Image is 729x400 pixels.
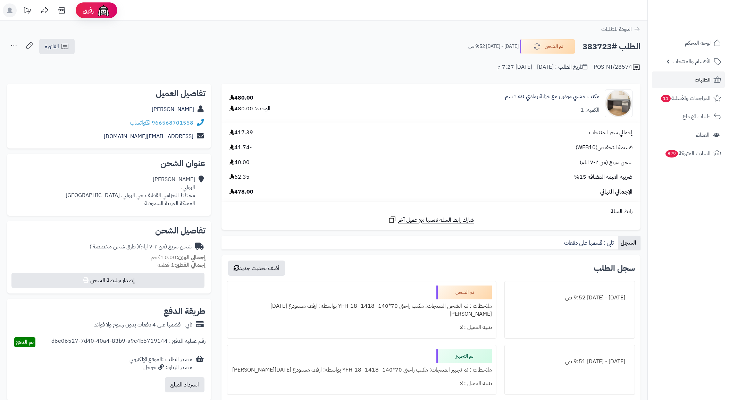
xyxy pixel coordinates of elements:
a: العودة للطلبات [601,25,640,33]
div: 480.00 [229,94,253,102]
div: مصدر الزيارة: جوجل [129,364,192,372]
div: شحن سريع (من ٢-٧ ايام) [90,243,192,251]
span: ضريبة القيمة المضافة 15% [574,173,632,181]
h2: عنوان الشحن [12,159,206,168]
div: [DATE] - [DATE] 9:52 ص [509,291,630,305]
div: تنبيه العميل : لا [232,321,492,334]
div: ملاحظات : تم تجهيز المنتجات: مكتب راحتي 70*140 -YFH-18- 1418 بواسطة: ارفف مستودع [DATE][PERSON_NAME] [232,363,492,377]
button: أضف تحديث جديد [228,261,285,276]
strong: إجمالي القطع: [174,261,206,269]
a: الطلبات [652,71,725,88]
h2: تفاصيل الشحن [12,227,206,235]
button: تم الشحن [520,39,575,54]
img: ai-face.png [97,3,110,17]
a: تابي : قسمها على دفعات [561,236,618,250]
a: العملاء [652,127,725,143]
h2: الطلب #383723 [583,40,640,54]
div: رقم عملية الدفع : d6e06527-7d40-40a4-83b9-a9c4b5719144 [51,337,206,347]
h2: تفاصيل العميل [12,89,206,97]
a: [PERSON_NAME] [152,105,194,113]
button: استرداد المبلغ [165,377,204,392]
a: المراجعات والأسئلة11 [652,90,725,107]
a: مكتب خشبي مودرن مع خزانة رمادي 140 سم [505,93,600,101]
span: لوحة التحكم [685,38,711,48]
span: 11 [661,95,671,102]
a: تحديثات المنصة [18,3,36,19]
div: تاريخ الطلب : [DATE] - [DATE] 7:27 م [497,63,587,71]
a: 966568701558 [152,119,193,127]
span: الإجمالي النهائي [600,188,632,196]
img: 1758364909-1-90x90.jpg [605,90,632,117]
a: السجل [618,236,640,250]
span: -41.74 [229,144,252,152]
span: العودة للطلبات [601,25,632,33]
div: تنبيه العميل : لا [232,377,492,390]
span: 478.00 [229,188,253,196]
span: 417.39 [229,129,253,137]
a: [EMAIL_ADDRESS][DOMAIN_NAME] [104,132,193,141]
div: تابي - قسّمها على 4 دفعات بدون رسوم ولا فوائد [94,321,192,329]
span: طلبات الإرجاع [682,112,711,121]
a: لوحة التحكم [652,35,725,51]
a: شارك رابط السلة نفسها مع عميل آخر [388,215,474,224]
span: شحن سريع (من ٢-٧ ايام) [580,159,632,167]
div: الوحدة: 480.00 [229,105,270,113]
span: العملاء [696,130,710,140]
small: 1 قطعة [158,261,206,269]
a: السلات المتروكة829 [652,145,725,162]
div: ملاحظات : تم الشحن المنتجات: مكتب راحتي 70*140 -YFH-18- 1418 بواسطة: ارفف مستودع [DATE][PERSON_NAME] [232,299,492,321]
h2: طريقة الدفع [164,307,206,315]
span: السلات المتروكة [665,148,711,158]
span: رفيق [83,6,94,15]
span: شارك رابط السلة نفسها مع عميل آخر [398,216,474,224]
span: 829 [665,150,678,158]
img: logo-2.png [682,19,722,34]
span: الفاتورة [45,42,59,51]
span: الطلبات [695,75,711,85]
div: تم الشحن [436,286,492,299]
div: [DATE] - [DATE] 9:51 ص [509,355,630,368]
small: 10.00 كجم [151,253,206,262]
span: المراجعات والأسئلة [660,93,711,103]
span: تم الدفع [16,338,34,346]
h3: سجل الطلب [594,264,635,272]
span: إجمالي سعر المنتجات [589,129,632,137]
span: قسيمة التخفيض(WEB10) [576,144,632,152]
strong: إجمالي الوزن: [176,253,206,262]
span: 40.00 [229,159,250,167]
a: الفاتورة [39,39,75,54]
span: ( طرق شحن مخصصة ) [90,242,139,251]
div: الكمية: 1 [580,106,600,114]
div: رابط السلة [224,207,638,215]
span: 62.35 [229,173,250,181]
span: الأقسام والمنتجات [672,57,711,66]
div: تم التجهيز [436,349,492,363]
a: طلبات الإرجاع [652,108,725,125]
small: [DATE] - [DATE] 9:52 ص [468,43,519,50]
div: [PERSON_NAME] الروابي، مخطط الخزامي القطيف حي الروابي، [GEOGRAPHIC_DATA] المملكة العربية السعودية [66,176,195,207]
div: مصدر الطلب :الموقع الإلكتروني [129,356,192,372]
button: إصدار بوليصة الشحن [11,273,204,288]
a: واتساب [130,119,150,127]
div: POS-NT/28574 [594,63,640,71]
